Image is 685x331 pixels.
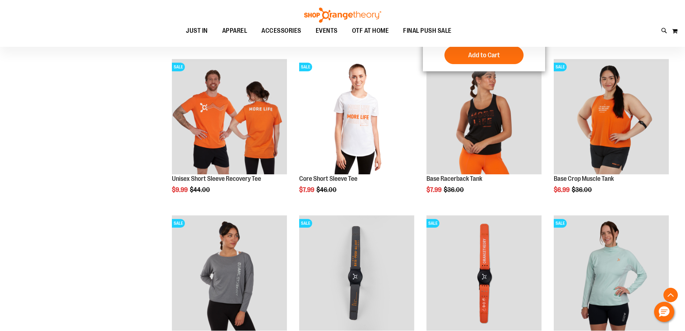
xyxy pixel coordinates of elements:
span: JUST IN [186,23,208,39]
div: product [168,55,291,212]
span: $46.00 [316,186,338,193]
span: $7.99 [426,186,443,193]
a: EVENTS [309,23,345,39]
span: SALE [172,63,185,71]
a: APPAREL [215,23,255,39]
img: 24/7 Mesh Long Sleeve Tee [554,215,669,331]
span: SALE [299,63,312,71]
button: Add to Cart [444,46,524,64]
div: product [550,55,672,212]
div: product [423,55,545,212]
a: Product image for Base Racerback TankSALE [426,59,542,175]
img: Product image for Performance Long Sleeve Crop Tee [172,215,287,331]
a: FINAL PUSH SALE [396,23,459,39]
img: OTBeat Band [426,215,542,331]
div: product [296,55,418,212]
img: Product image for Base Racerback Tank [426,59,542,174]
button: Hello, have a question? Let’s chat. [654,302,674,322]
span: $6.99 [554,186,571,193]
a: Core Short Sleeve Tee [299,175,357,182]
a: Product image for Base Crop Muscle TankSALE [554,59,669,175]
a: JUST IN [179,23,215,39]
img: Shop Orangetheory [303,8,382,23]
a: ACCESSORIES [254,23,309,39]
span: $36.00 [572,186,593,193]
a: OTF AT HOME [345,23,396,39]
span: SALE [426,219,439,228]
span: SALE [172,219,185,228]
a: Product image for Unisex Short Sleeve Recovery TeeSALE [172,59,287,175]
span: $44.00 [190,186,211,193]
span: FINAL PUSH SALE [403,23,452,39]
span: $7.99 [299,186,315,193]
img: OTBeat Band [299,215,414,331]
span: SALE [299,219,312,228]
span: EVENTS [316,23,338,39]
span: OTF AT HOME [352,23,389,39]
span: SALE [554,219,567,228]
span: $36.00 [444,186,465,193]
span: $9.99 [172,186,189,193]
span: ACCESSORIES [261,23,301,39]
a: Base Crop Muscle Tank [554,175,614,182]
span: APPAREL [222,23,247,39]
span: SALE [554,63,567,71]
img: Product image for Unisex Short Sleeve Recovery Tee [172,59,287,174]
span: Add to Cart [468,51,500,59]
img: Product image for Core Short Sleeve Tee [299,59,414,174]
a: Unisex Short Sleeve Recovery Tee [172,175,261,182]
a: Product image for Core Short Sleeve TeeSALE [299,59,414,175]
img: Product image for Base Crop Muscle Tank [554,59,669,174]
a: Base Racerback Tank [426,175,482,182]
button: Back To Top [663,288,678,302]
